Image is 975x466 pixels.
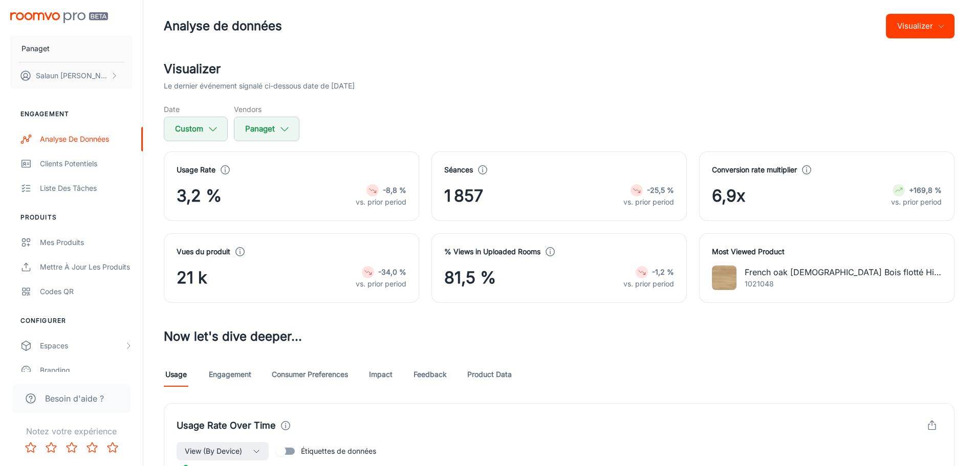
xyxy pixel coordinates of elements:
a: Product Data [467,362,512,387]
button: Visualizer [886,14,955,38]
p: 1021048 [745,278,942,290]
span: 1 857 [444,184,483,208]
h4: Usage Rate [177,164,215,175]
strong: -34,0 % [378,268,406,276]
button: Custom [164,117,228,141]
p: Le dernier événement signalé ci-dessous date de [DATE] [164,80,355,92]
span: View (By Device) [185,445,242,457]
span: 81,5 % [444,265,496,290]
span: 6,9x [712,184,745,208]
strong: -1,2 % [652,268,674,276]
button: Rate 2 star [41,437,61,458]
h2: Visualizer [164,60,955,78]
a: Engagement [209,362,251,387]
div: Clients potentiels [40,158,133,169]
p: Notez votre expérience [8,425,135,437]
strong: -8,8 % [383,186,406,194]
img: Roomvo PRO Beta [10,12,108,23]
h4: Usage Rate Over Time [177,418,276,433]
h4: Séances [444,164,473,175]
p: French oak [DEMOGRAPHIC_DATA] Bois flotté High Traffic, Diva 184 [745,266,942,278]
span: Besoin d'aide ? [45,392,104,405]
strong: +169,8 % [909,186,942,194]
p: vs. prior period [623,196,674,208]
button: Panaget [234,117,299,141]
p: vs. prior period [356,278,406,290]
a: Feedback [414,362,447,387]
p: vs. prior period [356,196,406,208]
p: Panaget [21,43,50,54]
span: 21 k [177,265,207,290]
div: Espaces [40,340,124,351]
button: Rate 4 star [82,437,102,458]
div: Mes produits [40,237,133,248]
button: Rate 5 star [102,437,123,458]
div: Liste des tâches [40,183,133,194]
span: Étiquettes de données [301,446,376,457]
h4: Vues du produit [177,246,230,257]
button: View (By Device) [177,442,269,460]
h3: Now let's dive deeper... [164,327,955,346]
h5: Vendors [234,104,299,115]
button: Rate 1 star [20,437,41,458]
a: Usage [164,362,188,387]
div: Analyse de données [40,134,133,145]
h5: Date [164,104,228,115]
button: Salaun [PERSON_NAME] [10,62,133,89]
div: Codes QR [40,286,133,297]
h4: Conversion rate multiplier [712,164,797,175]
div: Mettre à jour les produits [40,261,133,273]
p: vs. prior period [891,196,942,208]
div: Branding [40,365,133,376]
h1: Analyse de données [164,17,282,35]
p: Salaun [PERSON_NAME] [36,70,108,81]
strong: -25,5 % [647,186,674,194]
img: French oak Zenitude Bois flotté High Traffic, Diva 184 [712,265,736,290]
h4: Most Viewed Product [712,246,942,257]
span: 3,2 % [177,184,222,208]
h4: % Views in Uploaded Rooms [444,246,540,257]
button: Panaget [10,35,133,62]
p: vs. prior period [623,278,674,290]
a: Impact [369,362,393,387]
a: Consumer Preferences [272,362,348,387]
button: Rate 3 star [61,437,82,458]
